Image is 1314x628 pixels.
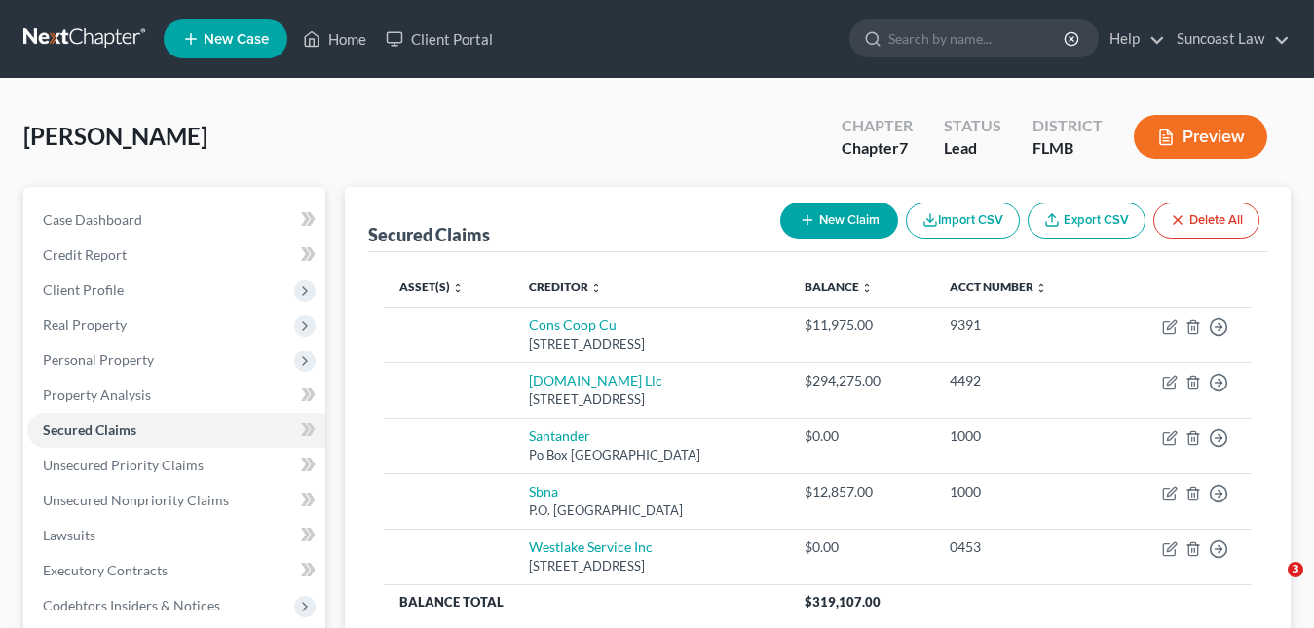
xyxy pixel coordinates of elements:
a: Sbna [529,483,558,499]
a: Help [1100,21,1165,56]
a: Unsecured Priority Claims [27,448,325,483]
input: Search by name... [888,20,1067,56]
a: Balance unfold_more [805,279,873,294]
span: Real Property [43,316,127,333]
span: Credit Report [43,246,127,263]
div: 9391 [950,315,1093,335]
i: unfold_more [1035,282,1047,294]
a: Export CSV [1028,203,1145,239]
a: Home [293,21,376,56]
a: Client Portal [376,21,503,56]
div: Chapter [842,115,913,137]
a: Cons Coop Cu [529,316,617,333]
a: Creditor unfold_more [529,279,602,294]
span: $319,107.00 [805,594,881,610]
a: Property Analysis [27,378,325,413]
a: Executory Contracts [27,553,325,588]
a: Credit Report [27,238,325,273]
div: [STREET_ADDRESS] [529,390,772,409]
div: $0.00 [805,426,919,446]
a: [DOMAIN_NAME] Llc [529,372,662,388]
span: Lawsuits [43,527,95,543]
a: Westlake Service Inc [529,538,653,555]
a: Suncoast Law [1167,21,1290,56]
span: Executory Contracts [43,562,168,578]
a: Case Dashboard [27,203,325,238]
a: Secured Claims [27,413,325,448]
button: New Claim [780,203,898,239]
div: $12,857.00 [805,482,919,501]
div: District [1032,115,1103,137]
div: [STREET_ADDRESS] [529,557,772,575]
span: [PERSON_NAME] [23,122,207,150]
span: Client Profile [43,281,124,298]
div: 1000 [950,482,1093,501]
th: Balance Total [384,584,788,619]
a: Santander [529,427,590,444]
i: unfold_more [590,282,602,294]
div: 4492 [950,371,1093,390]
div: Lead [944,137,1001,160]
span: Unsecured Priority Claims [43,457,204,473]
span: Secured Claims [43,422,136,438]
div: FLMB [1032,137,1103,160]
div: 1000 [950,426,1093,446]
i: unfold_more [452,282,464,294]
div: Po Box [GEOGRAPHIC_DATA] [529,446,772,464]
button: Import CSV [906,203,1020,239]
span: Case Dashboard [43,211,142,228]
div: Chapter [842,137,913,160]
span: Codebtors Insiders & Notices [43,597,220,613]
span: Property Analysis [43,387,151,403]
iframe: Intercom live chat [1248,562,1295,609]
div: Status [944,115,1001,137]
div: Secured Claims [368,223,490,246]
div: $0.00 [805,537,919,557]
span: 3 [1288,562,1303,577]
button: Preview [1134,115,1267,159]
div: 0453 [950,537,1093,557]
i: unfold_more [861,282,873,294]
a: Acct Number unfold_more [950,279,1047,294]
button: Delete All [1153,203,1259,239]
div: P.O. [GEOGRAPHIC_DATA] [529,501,772,520]
span: New Case [204,32,269,47]
div: $11,975.00 [805,315,919,335]
a: Lawsuits [27,518,325,553]
a: Asset(s) unfold_more [399,279,464,294]
div: [STREET_ADDRESS] [529,335,772,353]
a: Unsecured Nonpriority Claims [27,483,325,518]
span: 7 [899,138,908,157]
span: Personal Property [43,351,154,368]
div: $294,275.00 [805,371,919,390]
span: Unsecured Nonpriority Claims [43,492,229,508]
